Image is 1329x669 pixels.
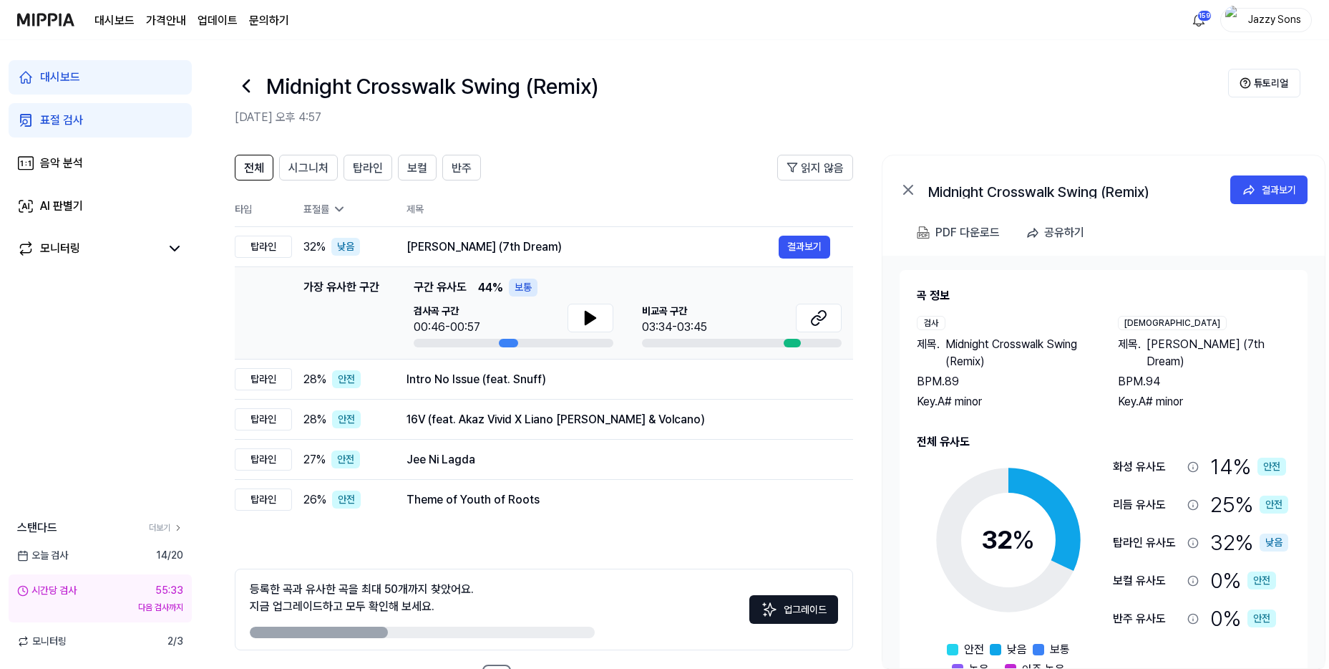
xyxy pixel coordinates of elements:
img: PDF Download [917,226,930,239]
span: 보통 [1050,641,1070,658]
span: 전체 [244,160,264,177]
div: 대시보드 [40,69,80,86]
span: 26 % [303,491,326,509]
a: 더보기 [149,521,183,534]
span: 검사곡 구간 [414,304,480,319]
button: 시그니처 [279,155,338,181]
button: 가격안내 [146,12,186,29]
div: 가장 유사한 구간 [303,279,379,347]
div: 14 % [1210,451,1286,483]
img: Help [1240,77,1251,89]
div: 검사 [917,316,945,330]
div: 다음 검사까지 [17,601,183,614]
button: 보컬 [398,155,437,181]
div: Key. A# minor [1118,393,1290,410]
div: 안전 [1260,496,1288,514]
div: 표절률 [303,202,384,217]
div: 탑라인 [235,448,292,471]
span: 14 / 20 [156,548,183,563]
a: AI 판별기 [9,189,192,223]
div: 안전 [332,491,361,509]
span: 2 / 3 [167,634,183,649]
span: 제목 . [917,336,940,370]
div: 탑라인 [235,488,292,511]
button: 공유하기 [1020,218,1096,247]
div: PDF 다운로드 [935,223,1000,242]
span: 반주 [452,160,472,177]
div: 탑라인 유사도 [1113,534,1182,552]
span: 스탠다드 [17,519,57,536]
span: 모니터링 [17,634,67,649]
span: 보컬 [407,160,427,177]
div: Midnight Crosswalk Swing (Remix) [928,181,1214,198]
div: 보컬 유사도 [1113,572,1182,589]
div: 탑라인 [235,368,292,390]
button: 튜토리얼 [1228,69,1300,97]
button: 알림159 [1187,9,1210,32]
div: 안전 [332,410,361,428]
div: 공유하기 [1044,223,1084,242]
span: 읽지 않음 [801,160,844,177]
a: 대시보드 [9,60,192,95]
span: % [1012,524,1035,555]
span: 제목 . [1118,336,1141,370]
button: 결과보기 [1230,175,1308,204]
div: 모니터링 [40,240,80,257]
div: 안전 [1247,610,1276,627]
div: 등록한 곡과 유사한 곡을 최대 50개까지 찾았어요. 지금 업그레이드하고 모두 확인해 보세요. [250,581,474,615]
span: 낮음 [1007,641,1027,658]
div: Intro No Issue (feat. Snuff) [407,371,830,388]
img: profile [1225,6,1242,34]
a: Sparkles업그레이드 [749,607,838,621]
div: 55:33 [155,583,183,598]
div: 탑라인 [235,408,292,430]
div: 리듬 유사도 [1113,496,1182,514]
div: 화성 유사도 [1113,458,1182,476]
span: [PERSON_NAME] (7th Dream) [1147,336,1290,370]
div: BPM. 94 [1118,373,1290,390]
div: [DEMOGRAPHIC_DATA] [1118,316,1227,330]
div: 0 % [1210,564,1276,597]
div: 안전 [1247,572,1276,589]
div: 탑라인 [235,236,292,258]
span: 32 % [303,239,326,256]
div: 32 [981,521,1035,559]
div: 32 % [1210,526,1288,559]
img: Sparkles [761,601,778,618]
button: 탑라인 [344,155,392,181]
a: 업데이트 [198,12,238,29]
span: 44 % [478,279,503,297]
img: 알림 [1190,11,1207,29]
div: 25 % [1210,488,1288,521]
button: 반주 [442,155,481,181]
button: profileJazzy Sons [1220,8,1312,32]
div: 00:46-00:57 [414,319,480,336]
div: 0 % [1210,602,1276,635]
span: 27 % [303,451,326,468]
div: 시간당 검사 [17,583,77,598]
div: 03:34-03:45 [642,319,707,336]
span: 비교곡 구간 [642,304,707,319]
div: Theme of Youth of Roots [407,491,830,509]
h1: Midnight Crosswalk Swing (Remix) [266,70,598,102]
span: 시그니처 [288,160,328,177]
div: 16V (feat. Akaz Vivid X Liano [PERSON_NAME] & Volcano) [407,411,830,428]
th: 타입 [235,192,292,227]
div: 표절 검사 [40,112,83,129]
button: 결과보기 [779,236,830,259]
div: 안전 [1257,458,1286,476]
span: 오늘 검사 [17,548,68,563]
div: 낮음 [1260,534,1288,552]
button: 업그레이드 [749,595,838,624]
a: 문의하기 [249,12,289,29]
h2: 곡 정보 [917,287,1290,304]
th: 제목 [407,192,853,226]
div: 결과보기 [1262,182,1296,198]
div: BPM. 89 [917,373,1089,390]
div: Jazzy Sons [1247,11,1303,27]
div: [PERSON_NAME] (7th Dream) [407,239,779,256]
button: 읽지 않음 [777,155,853,181]
a: 곡 정보검사제목.Midnight Crosswalk Swing (Remix)BPM.89Key.A# minor[DEMOGRAPHIC_DATA]제목.[PERSON_NAME] (7t... [882,256,1325,668]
